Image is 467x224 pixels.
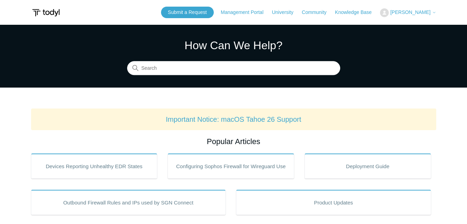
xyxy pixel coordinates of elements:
[221,9,270,16] a: Management Portal
[380,8,436,17] button: [PERSON_NAME]
[168,154,294,179] a: Configuring Sophos Firewall for Wireguard Use
[272,9,300,16] a: University
[236,190,431,215] a: Product Updates
[31,6,61,19] img: Todyl Support Center Help Center home page
[31,190,226,215] a: Outbound Firewall Rules and IPs used by SGN Connect
[390,9,430,15] span: [PERSON_NAME]
[161,7,214,18] a: Submit a Request
[127,37,340,54] h1: How Can We Help?
[31,136,436,147] h2: Popular Articles
[335,9,379,16] a: Knowledge Base
[302,9,334,16] a: Community
[31,154,158,179] a: Devices Reporting Unhealthy EDR States
[166,115,301,123] a: Important Notice: macOS Tahoe 26 Support
[305,154,431,179] a: Deployment Guide
[127,61,340,75] input: Search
